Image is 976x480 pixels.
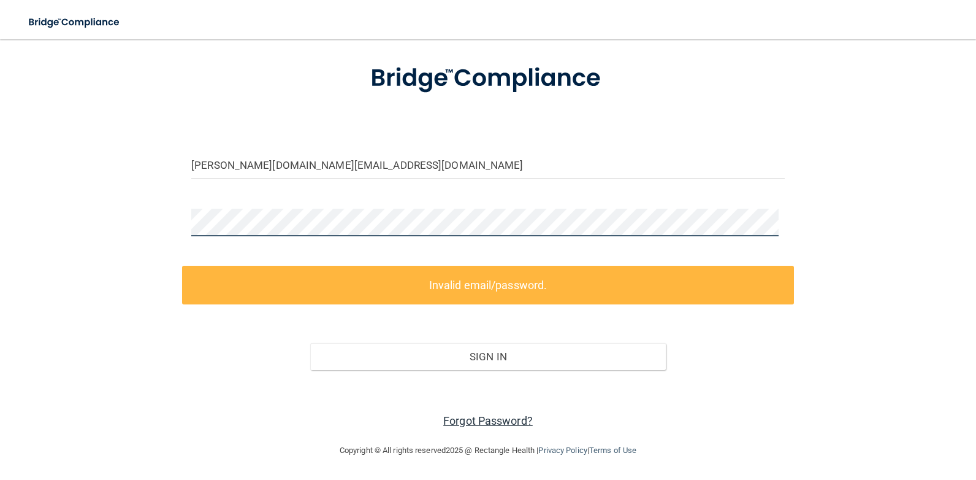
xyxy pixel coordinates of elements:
[182,266,794,304] label: Invalid email/password.
[345,47,631,110] img: bridge_compliance_login_screen.278c3ca4.svg
[589,446,636,455] a: Terms of Use
[264,431,712,470] div: Copyright © All rights reserved 2025 @ Rectangle Health | |
[191,151,785,179] input: Email
[443,414,533,427] a: Forgot Password?
[18,10,131,35] img: bridge_compliance_login_screen.278c3ca4.svg
[310,343,666,370] button: Sign In
[538,446,587,455] a: Privacy Policy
